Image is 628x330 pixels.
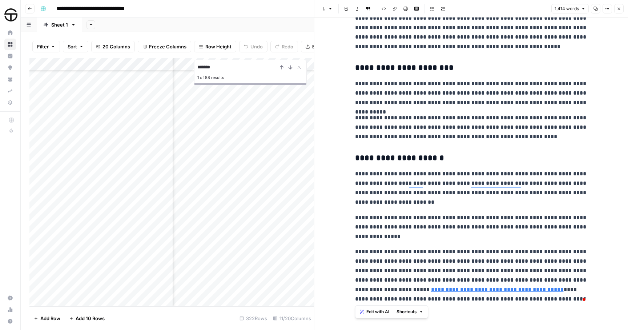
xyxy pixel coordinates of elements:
button: Redo [270,41,298,52]
a: Browse [4,39,16,50]
button: Row Height [194,41,236,52]
button: Export CSV [301,41,343,52]
a: Insights [4,50,16,62]
button: Add Row [29,313,65,324]
a: Home [4,27,16,39]
button: Edit with AI [357,307,392,317]
button: Workspace: SimpleTire [4,6,16,24]
a: Sheet 1 [37,17,82,32]
button: Shortcuts [394,307,426,317]
span: Add 10 Rows [76,315,105,322]
div: 322 Rows [237,313,270,324]
button: Close Search [295,63,303,72]
button: Next Result [286,63,295,72]
a: Data Library [4,97,16,108]
button: Previous Result [277,63,286,72]
button: Add 10 Rows [65,313,109,324]
span: 1,414 words [555,5,579,12]
button: Filter [32,41,60,52]
span: Filter [37,43,49,50]
span: Freeze Columns [149,43,186,50]
button: Sort [63,41,88,52]
span: Sort [68,43,77,50]
span: Undo [250,43,263,50]
button: Help + Support [4,315,16,327]
div: Sheet 1 [51,21,68,28]
span: Edit with AI [366,309,389,315]
span: 20 Columns [102,43,130,50]
span: Row Height [205,43,232,50]
a: Syncs [4,85,16,97]
a: Settings [4,292,16,304]
button: Undo [239,41,267,52]
button: 1,414 words [551,4,589,13]
span: Add Row [40,315,60,322]
div: 11/20 Columns [270,313,314,324]
img: SimpleTire Logo [4,8,17,21]
div: 1 of 88 results [197,73,303,82]
button: 20 Columns [91,41,135,52]
span: Redo [282,43,293,50]
a: Usage [4,304,16,315]
span: Shortcuts [396,309,417,315]
button: Freeze Columns [138,41,191,52]
a: Your Data [4,73,16,85]
a: Opportunities [4,62,16,73]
